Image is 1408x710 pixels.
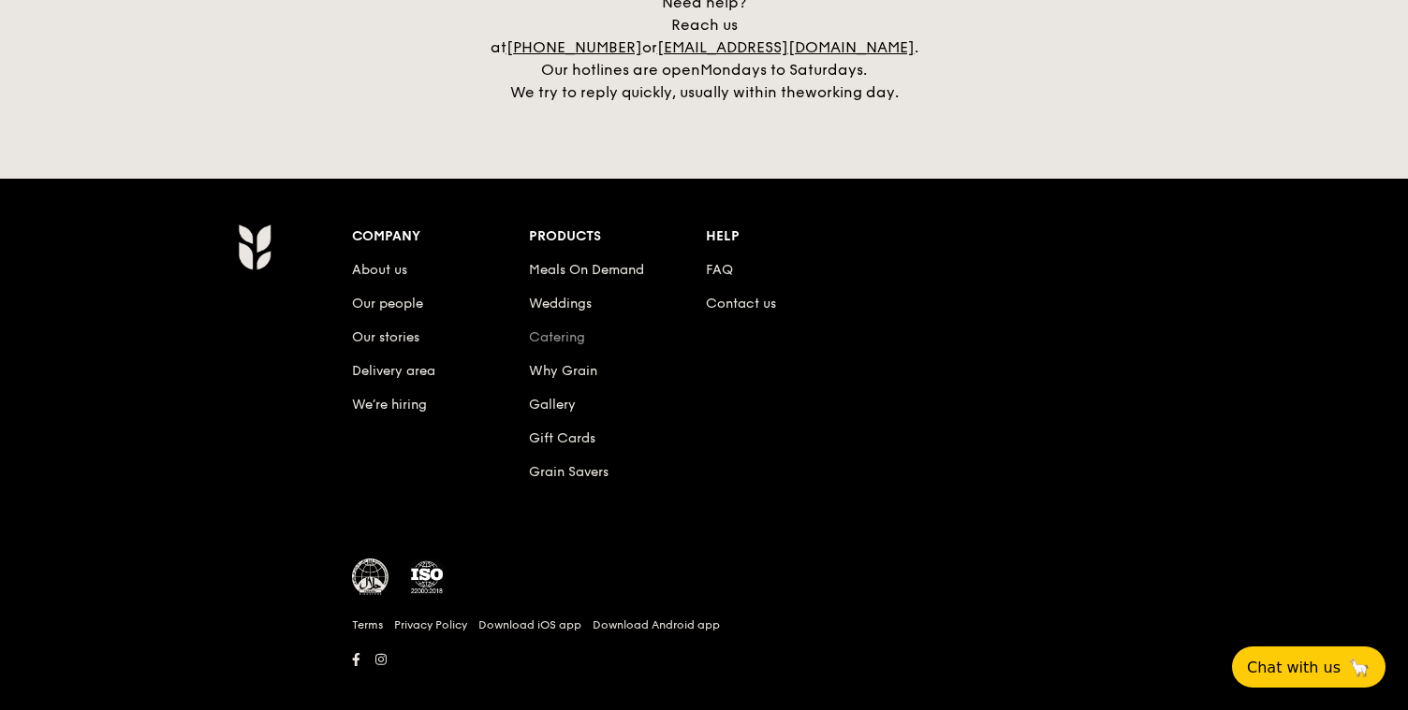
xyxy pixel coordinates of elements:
a: Delivery area [352,363,435,379]
img: ISO Certified [408,558,446,596]
a: Download Android app [593,617,720,632]
img: AYc88T3wAAAABJRU5ErkJggg== [238,224,271,270]
a: Terms [352,617,383,632]
a: Meals On Demand [529,262,644,278]
a: Gift Cards [529,430,595,446]
a: Contact us [706,296,776,312]
img: MUIS Halal Certified [352,558,389,596]
button: Chat with us🦙 [1232,646,1386,688]
a: [EMAIL_ADDRESS][DOMAIN_NAME] [657,38,915,56]
a: About us [352,262,407,278]
h6: Revision [165,673,1243,688]
a: Our people [352,296,423,312]
span: Chat with us [1247,659,1341,676]
span: Mondays to Saturdays. [700,61,867,79]
a: Download iOS app [478,617,581,632]
span: working day. [805,83,899,101]
div: Company [352,224,529,250]
div: Help [706,224,883,250]
a: Privacy Policy [394,617,467,632]
a: Weddings [529,296,592,312]
a: [PHONE_NUMBER] [506,38,642,56]
a: Grain Savers [529,464,609,480]
a: Catering [529,329,585,345]
a: FAQ [706,262,733,278]
a: We’re hiring [352,397,427,413]
a: Our stories [352,329,419,345]
div: Products [529,224,706,250]
a: Gallery [529,397,576,413]
a: Why Grain [529,363,597,379]
span: 🦙 [1348,657,1371,678]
